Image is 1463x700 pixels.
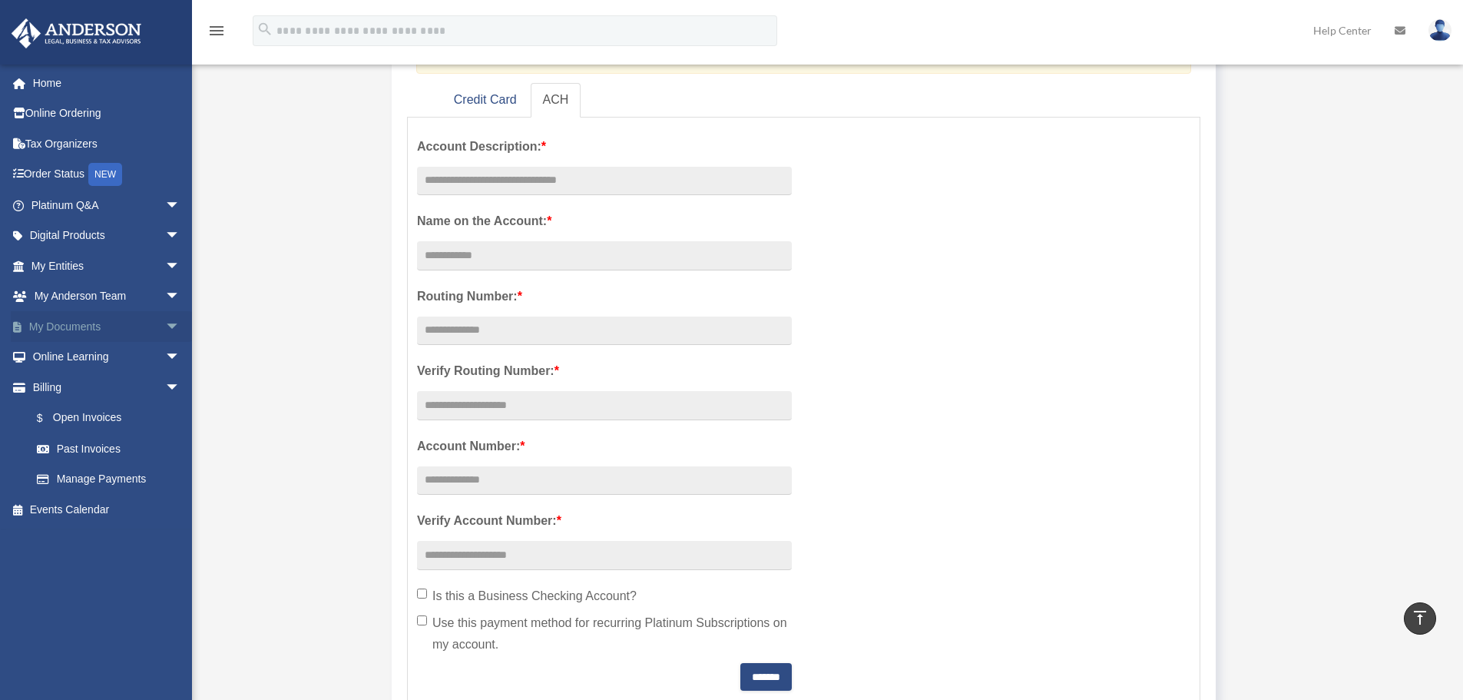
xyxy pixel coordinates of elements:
[417,615,427,625] input: Use this payment method for recurring Platinum Subscriptions on my account.
[11,190,204,221] a: Platinum Q&Aarrow_drop_down
[417,211,792,232] label: Name on the Account:
[11,494,204,525] a: Events Calendar
[165,372,196,403] span: arrow_drop_down
[1404,602,1436,635] a: vertical_align_top
[7,18,146,48] img: Anderson Advisors Platinum Portal
[165,221,196,252] span: arrow_drop_down
[165,250,196,282] span: arrow_drop_down
[417,286,792,307] label: Routing Number:
[165,190,196,221] span: arrow_drop_down
[165,311,196,343] span: arrow_drop_down
[417,612,792,655] label: Use this payment method for recurring Platinum Subscriptions on my account.
[22,403,204,434] a: $Open Invoices
[1428,19,1451,41] img: User Pic
[207,27,226,40] a: menu
[417,510,792,532] label: Verify Account Number:
[442,83,529,118] a: Credit Card
[417,586,792,607] label: Is this a Business Checking Account?
[11,221,204,251] a: Digital Productsarrow_drop_down
[22,433,204,464] a: Past Invoices
[45,409,53,428] span: $
[417,436,792,457] label: Account Number:
[22,464,196,495] a: Manage Payments
[11,281,204,312] a: My Anderson Teamarrow_drop_down
[417,136,792,158] label: Account Description:
[11,311,204,342] a: My Documentsarrow_drop_down
[11,372,204,403] a: Billingarrow_drop_down
[11,98,204,129] a: Online Ordering
[11,250,204,281] a: My Entitiesarrow_drop_down
[417,360,792,382] label: Verify Routing Number:
[88,163,122,186] div: NEW
[165,281,196,313] span: arrow_drop_down
[11,68,204,98] a: Home
[165,342,196,373] span: arrow_drop_down
[1411,609,1429,627] i: vertical_align_top
[417,589,427,599] input: Is this a Business Checking Account?
[207,22,226,40] i: menu
[11,342,204,373] a: Online Learningarrow_drop_down
[11,128,204,159] a: Tax Organizers
[257,21,273,38] i: search
[531,83,581,118] a: ACH
[11,159,204,191] a: Order StatusNEW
